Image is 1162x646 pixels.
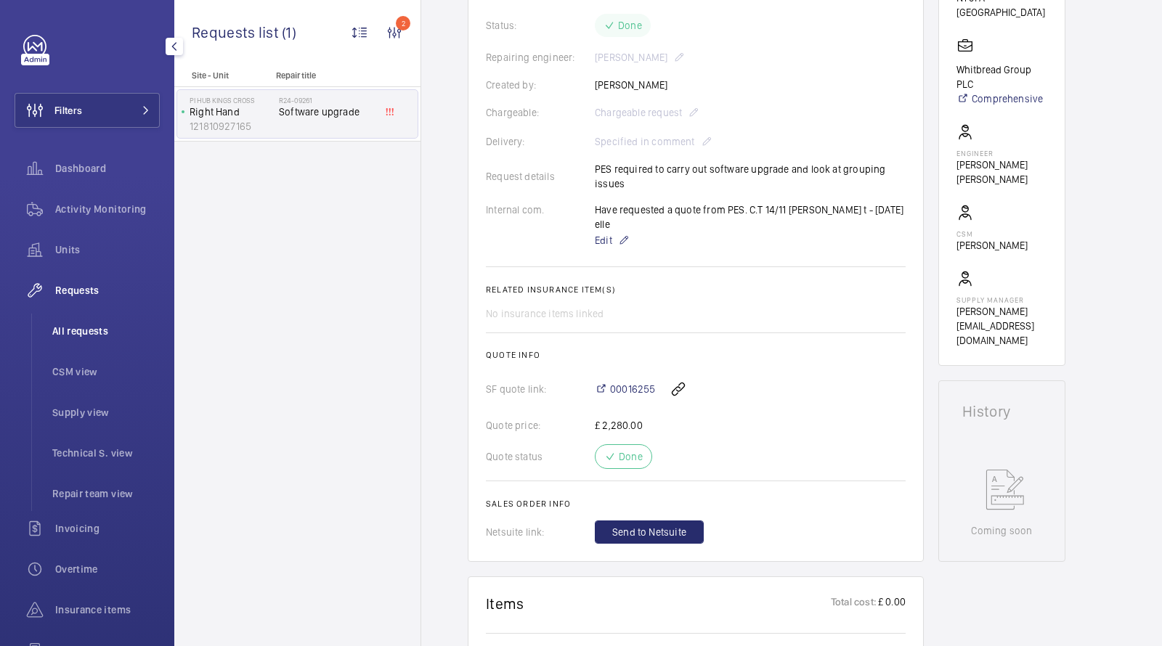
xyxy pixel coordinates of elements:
span: Edit [595,233,612,248]
span: Filters [54,103,82,118]
span: Dashboard [55,161,160,176]
p: CSM [956,229,1028,238]
h2: Related insurance item(s) [486,285,906,295]
p: 121810927165 [190,119,273,134]
p: Repair title [276,70,372,81]
span: Requests [55,283,160,298]
span: Insurance items [55,602,160,617]
p: Right Hand [190,105,273,119]
span: Invoicing [55,521,160,536]
p: £ 0.00 [877,594,906,613]
span: Activity Monitoring [55,202,160,216]
p: [PERSON_NAME][EMAIL_ADDRESS][DOMAIN_NAME] [956,304,1047,348]
span: Overtime [55,562,160,576]
p: [PERSON_NAME] [PERSON_NAME] [956,158,1047,187]
p: Supply manager [956,295,1047,304]
p: Site - Unit [174,70,270,81]
h2: Quote info [486,350,906,360]
button: Filters [15,93,160,128]
span: Technical S. view [52,446,160,460]
span: All requests [52,324,160,338]
p: Engineer [956,149,1047,158]
a: 00016255 [595,382,655,396]
span: Repair team view [52,486,160,501]
span: Software upgrade [279,105,375,119]
h2: Sales order info [486,499,906,509]
p: Whitbread Group PLC [956,62,1047,91]
a: Comprehensive [956,91,1047,106]
button: Send to Netsuite [595,520,704,544]
span: CSM view [52,364,160,379]
span: 00016255 [610,382,655,396]
h2: R24-09261 [279,96,375,105]
p: Total cost: [831,594,877,613]
h1: History [962,404,1041,419]
h1: Items [486,594,524,613]
span: Units [55,242,160,257]
p: [PERSON_NAME] [956,238,1028,253]
p: Coming soon [971,523,1032,538]
span: Send to Netsuite [612,525,686,539]
span: Supply view [52,405,160,420]
span: Requests list [192,23,282,41]
p: PI Hub Kings Cross [190,96,273,105]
